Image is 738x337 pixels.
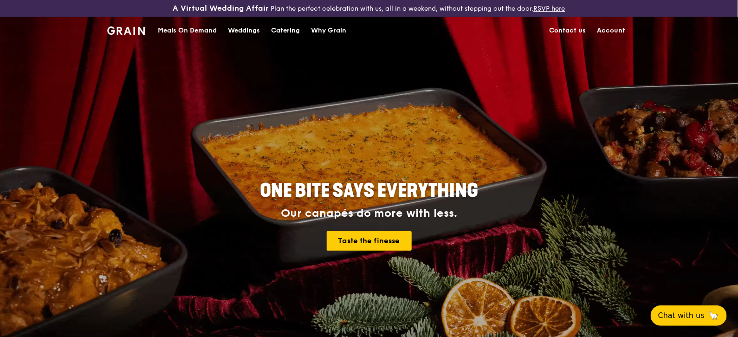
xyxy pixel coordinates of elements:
div: Plan the perfect celebration with us, all in a weekend, without stepping out the door. [123,4,615,13]
a: RSVP here [534,5,565,13]
div: Meals On Demand [158,17,217,45]
a: Contact us [544,17,591,45]
a: Account [591,17,631,45]
a: Taste the finesse [327,231,412,251]
div: Why Grain [311,17,346,45]
a: Catering [265,17,305,45]
span: 🦙 [708,310,719,321]
button: Chat with us🦙 [651,305,727,326]
div: Our canapés do more with less. [202,207,536,220]
div: Weddings [228,17,260,45]
h3: A Virtual Wedding Affair [173,4,269,13]
span: Chat with us [658,310,705,321]
a: Weddings [222,17,265,45]
span: ONE BITE SAYS EVERYTHING [260,180,478,202]
a: GrainGrain [107,16,145,44]
a: Why Grain [305,17,352,45]
img: Grain [107,26,145,35]
div: Catering [271,17,300,45]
